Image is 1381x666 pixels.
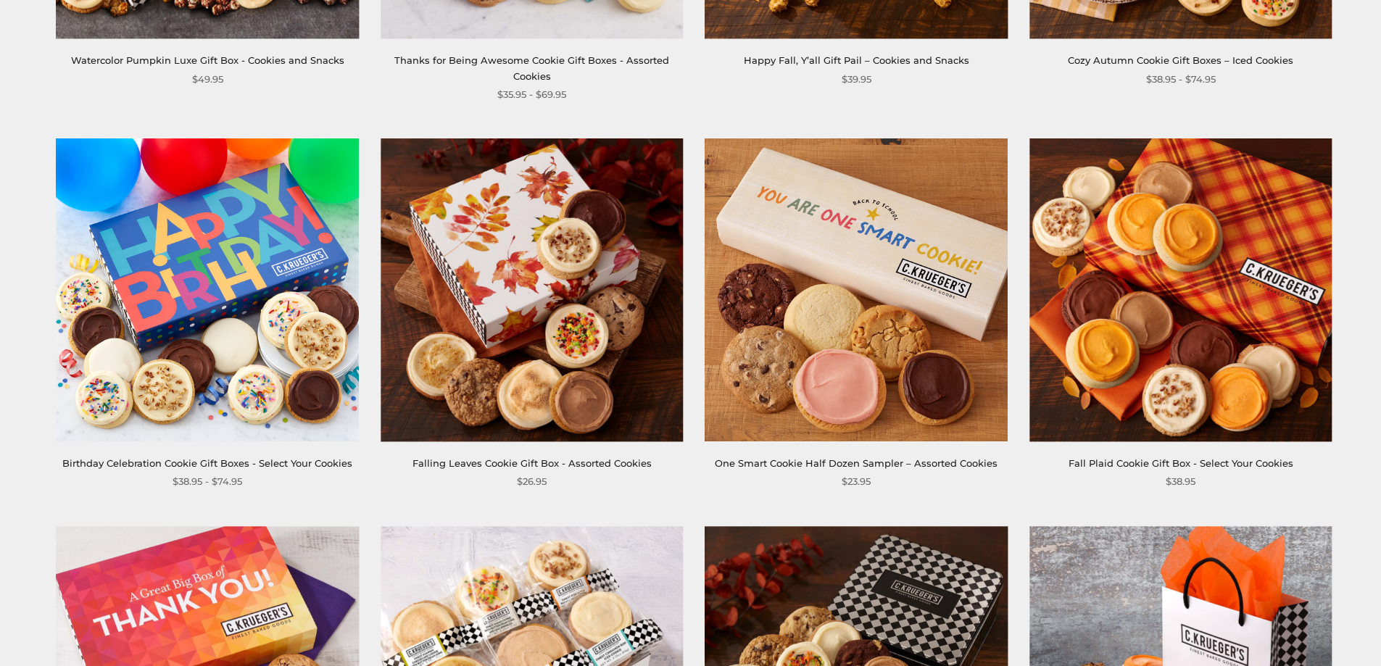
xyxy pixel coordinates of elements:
[412,457,652,469] a: Falling Leaves Cookie Gift Box - Assorted Cookies
[57,139,359,441] img: Birthday Celebration Cookie Gift Boxes - Select Your Cookies
[517,474,547,489] span: $26.95
[842,72,871,87] span: $39.95
[705,139,1008,441] img: One Smart Cookie Half Dozen Sampler – Assorted Cookies
[62,457,352,469] a: Birthday Celebration Cookie Gift Boxes - Select Your Cookies
[1166,474,1195,489] span: $38.95
[71,54,344,66] a: Watercolor Pumpkin Luxe Gift Box - Cookies and Snacks
[1029,139,1332,441] img: Fall Plaid Cookie Gift Box - Select Your Cookies
[715,457,998,469] a: One Smart Cookie Half Dozen Sampler – Assorted Cookies
[381,139,683,441] img: Falling Leaves Cookie Gift Box - Assorted Cookies
[192,72,223,87] span: $49.95
[842,474,871,489] span: $23.95
[173,474,242,489] span: $38.95 - $74.95
[1068,54,1293,66] a: Cozy Autumn Cookie Gift Boxes – Iced Cookies
[1146,72,1216,87] span: $38.95 - $74.95
[744,54,969,66] a: Happy Fall, Y’all Gift Pail – Cookies and Snacks
[12,611,150,654] iframe: Sign Up via Text for Offers
[1069,457,1293,469] a: Fall Plaid Cookie Gift Box - Select Your Cookies
[497,87,566,102] span: $35.95 - $69.95
[394,54,669,81] a: Thanks for Being Awesome Cookie Gift Boxes - Assorted Cookies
